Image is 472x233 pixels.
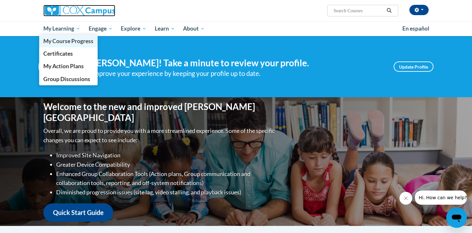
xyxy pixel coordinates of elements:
span: Certificates [43,50,73,57]
a: Explore [117,21,151,36]
h4: Hi [PERSON_NAME]! Take a minute to review your profile. [77,58,384,69]
span: My Learning [43,25,80,33]
a: My Course Progress [39,35,98,47]
li: Enhanced Group Collaboration Tools (Action plans, Group communication and collaboration tools, re... [56,169,276,188]
img: Cox Campus [43,5,115,16]
li: Improved Site Navigation [56,151,276,160]
a: Cox Campus [43,5,165,16]
button: Account Settings [409,5,429,15]
div: Help improve your experience by keeping your profile up to date. [77,68,384,79]
a: My Learning [39,21,84,36]
span: Learn [155,25,175,33]
li: Greater Device Compatibility [56,160,276,169]
span: About [183,25,205,33]
a: Engage [84,21,117,36]
span: Explore [121,25,146,33]
span: Engage [89,25,113,33]
iframe: Message from company [415,191,467,205]
li: Diminished progression issues (site lag, video stalling, and playback issues) [56,188,276,197]
a: My Action Plans [39,60,98,72]
h1: Welcome to the new and improved [PERSON_NAME][GEOGRAPHIC_DATA] [43,101,276,123]
a: About [179,21,209,36]
span: En español [402,25,429,32]
iframe: Button to launch messaging window [446,207,467,228]
a: Group Discussions [39,73,98,85]
img: Profile Image [39,52,67,81]
div: Main menu [34,21,438,36]
p: Overall, we are proud to provide you with a more streamlined experience. Some of the specific cha... [43,126,276,145]
a: Quick Start Guide [43,203,113,222]
iframe: Close message [399,192,412,205]
a: Certificates [39,47,98,60]
span: Group Discussions [43,76,90,82]
a: Learn [151,21,179,36]
input: Search Courses [333,7,384,14]
span: My Action Plans [43,63,84,70]
a: Update Profile [394,61,433,72]
a: En español [398,22,433,35]
span: My Course Progress [43,38,93,44]
button: Search [384,7,394,14]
